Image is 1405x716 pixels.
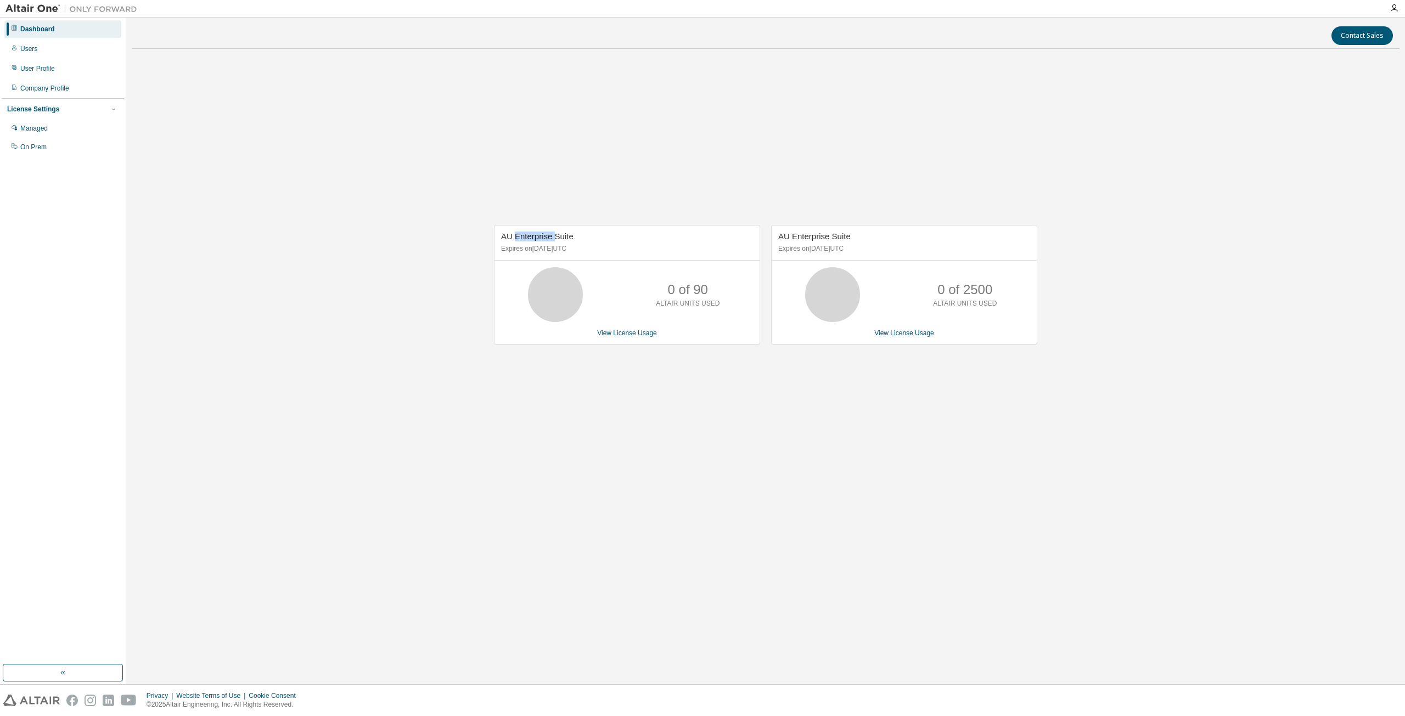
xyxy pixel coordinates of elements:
div: Cookie Consent [249,691,302,700]
img: altair_logo.svg [3,695,60,706]
p: Expires on [DATE] UTC [501,244,750,253]
span: AU Enterprise Suite [778,232,851,241]
p: 0 of 90 [668,280,708,299]
a: View License Usage [874,329,934,337]
p: ALTAIR UNITS USED [933,299,997,308]
img: instagram.svg [85,695,96,706]
div: Privacy [147,691,176,700]
img: youtube.svg [121,695,137,706]
button: Contact Sales [1331,26,1393,45]
div: License Settings [7,105,59,114]
p: Expires on [DATE] UTC [778,244,1027,253]
img: Altair One [5,3,143,14]
div: Dashboard [20,25,55,33]
p: 0 of 2500 [937,280,992,299]
a: View License Usage [597,329,657,337]
div: Company Profile [20,84,69,93]
div: On Prem [20,143,47,151]
p: ALTAIR UNITS USED [656,299,720,308]
div: User Profile [20,64,55,73]
div: Managed [20,124,48,133]
div: Website Terms of Use [176,691,249,700]
img: facebook.svg [66,695,78,706]
img: linkedin.svg [103,695,114,706]
div: Users [20,44,37,53]
span: AU Enterprise Suite [501,232,574,241]
p: © 2025 Altair Engineering, Inc. All Rights Reserved. [147,700,302,709]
